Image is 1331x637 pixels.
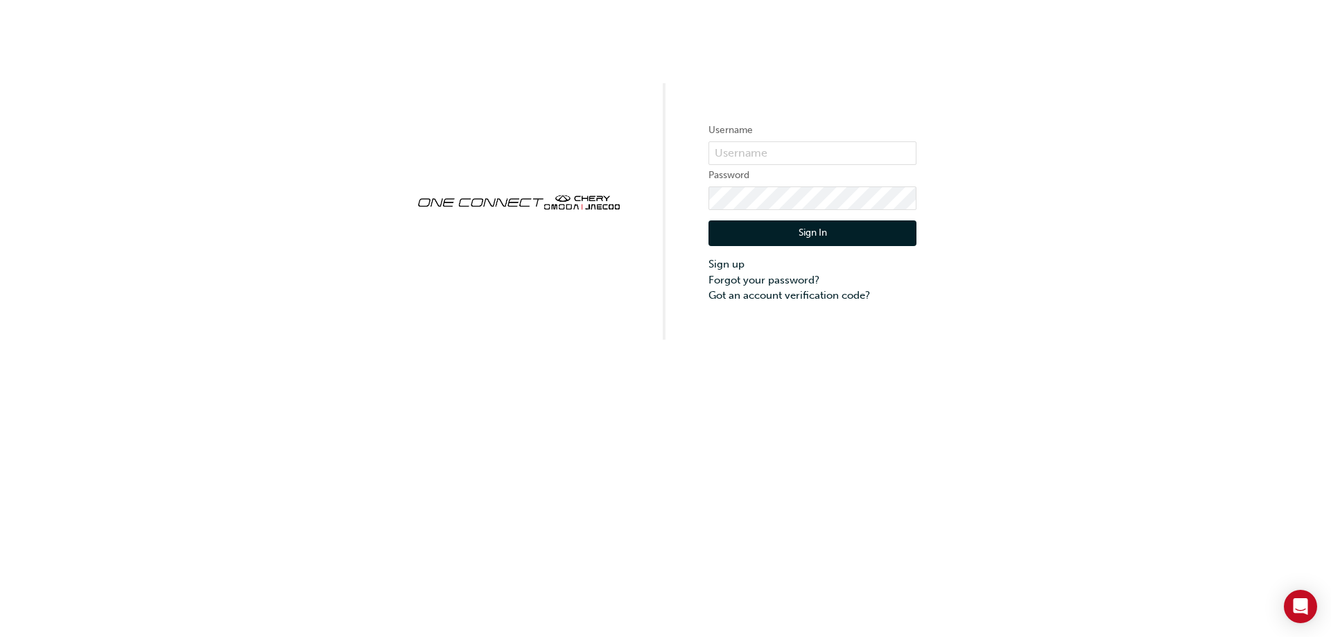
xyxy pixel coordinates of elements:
a: Forgot your password? [708,272,916,288]
img: oneconnect [415,183,623,219]
a: Got an account verification code? [708,288,916,304]
input: Username [708,141,916,165]
label: Username [708,122,916,139]
div: Open Intercom Messenger [1284,590,1317,623]
button: Sign In [708,220,916,247]
label: Password [708,167,916,184]
a: Sign up [708,256,916,272]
